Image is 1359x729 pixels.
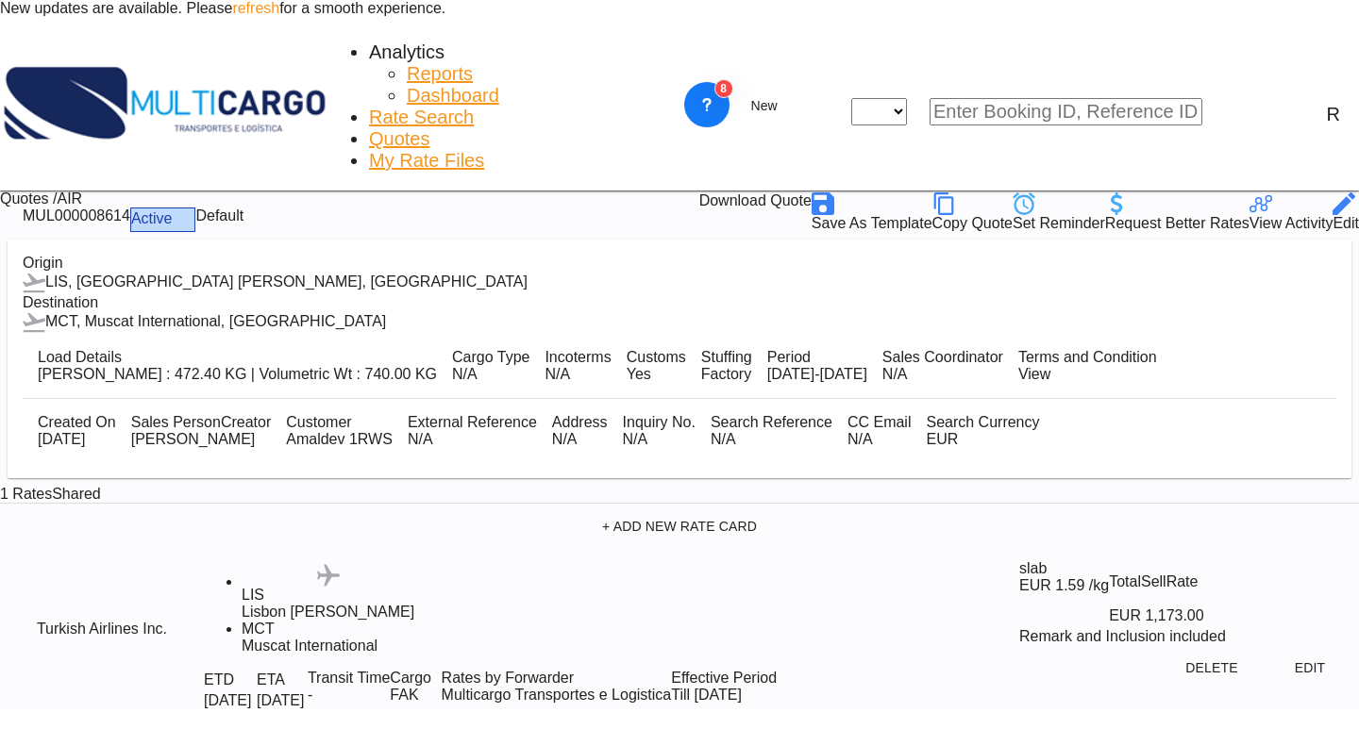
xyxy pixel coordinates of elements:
[407,85,499,107] a: Dashboard
[285,670,308,692] md-icon: Estimated Time Of Arrival
[545,349,611,366] div: Incoterms
[1109,605,1296,628] div: EUR 1,173.00
[671,687,742,703] span: Till [DATE]
[257,692,304,708] span: [DATE]
[907,101,930,124] md-icon: icon-chevron-down
[242,587,414,604] div: LIS
[408,414,537,431] div: External Reference
[847,414,912,431] div: CC Email
[545,366,570,383] div: N/A
[369,107,474,127] span: Rate Search
[131,431,272,448] div: Ricardo Macedo
[1267,102,1289,125] span: Help
[627,366,686,383] div: Yes
[23,207,130,232] div: MUL000008614
[442,687,672,704] div: Multicargo Transportes e Logistica
[1333,192,1359,232] div: Edit
[1225,101,1248,124] div: icon-magnify
[677,192,812,215] div: Download Quote
[442,687,672,703] span: Multicargo Transportes e Logistica
[677,192,812,215] div: Quote PDF is not available at this time
[1105,192,1250,232] div: Request Better Rates
[369,41,445,62] span: Analytics
[1202,101,1225,124] md-icon: icon-magnify
[130,207,196,232] div: Change Status Here
[242,621,414,638] div: MCT
[812,215,932,232] div: Save As Template
[390,687,418,703] span: FAK
[623,431,696,448] div: N/A
[1250,192,1334,232] div: View Activity
[358,431,393,447] span: RWS
[38,349,437,366] div: Load Details
[38,431,116,448] div: 29 Sep 2025
[204,692,251,708] span: [DATE]
[204,670,257,692] div: ETD
[172,208,194,231] md-icon: icon-chevron-down
[23,311,386,334] div: MCT, Muscat International, Europe
[1268,651,1351,685] button: Edit
[1019,628,1359,645] div: Remark and Inclusion included
[286,414,393,431] div: Customer
[882,366,1003,383] div: N/A
[1018,366,1157,383] div: View
[699,192,812,215] div: Download Quote
[1333,215,1359,232] div: Edit
[829,99,851,122] md-icon: icon-close
[221,414,271,430] span: Creator
[369,150,484,172] a: My Rate Files
[930,98,1202,125] input: Enter Booking ID, Reference ID, Order ID
[701,366,752,383] div: Factory Stuffing
[407,63,473,85] a: Reports
[242,604,414,621] div: Lisbon [PERSON_NAME]
[408,431,537,448] div: N/A
[671,670,777,687] div: Effective Period
[926,414,1039,431] div: Search Currency
[452,366,529,383] div: N/A
[1013,192,1105,232] div: Set Reminder
[23,255,1336,272] div: Origin
[1202,98,1225,125] span: icon-magnify
[317,564,340,587] md-icon: assets/icons/custom/roll-o-plane.svg
[1019,577,1109,594] div: EUR 1.59 /kg
[242,621,414,654] div: Port of Discharge Muscat International
[131,210,173,226] span: Active
[932,215,1013,232] div: Copy Quote
[452,349,529,366] div: Cargo Type
[767,366,867,383] div: 12 Oct 2025
[1250,215,1334,232] div: View Activity
[778,95,800,118] md-icon: icon-chevron-down
[369,41,445,63] div: Analytics
[407,85,499,106] span: Dashboard
[1327,104,1340,125] div: R
[729,98,800,113] span: New
[926,431,1039,448] div: EUR
[719,88,810,125] button: icon-plus 400-fgNewicon-chevron-down
[407,63,473,84] span: Reports
[442,670,672,687] div: Rates by Forwarder
[671,687,742,704] div: Till 12 Oct 2025
[369,107,474,128] a: Rate Search
[8,509,1351,543] button: + Add New Rate Card
[552,431,608,448] div: N/A
[767,349,867,366] div: Period
[1205,566,1288,600] button: Spot Rates are dynamic & can fluctuate with time
[369,128,429,150] a: Quotes
[1018,349,1157,366] div: Terms and Condition
[701,349,752,366] div: Stuffing
[1109,560,1296,605] div: Total Rate
[829,98,851,125] span: icon-close
[1105,215,1250,232] div: Request Better Rates
[308,687,390,704] div: -
[1141,573,1166,589] span: Sell
[932,192,1013,232] div: Copy Quote
[369,128,429,149] span: Quotes
[1019,560,1109,577] div: slab
[729,95,751,118] md-icon: icon-plus 400-fg
[1170,651,1253,685] button: Delete
[234,670,257,692] md-icon: Estimated Time Of Departure
[12,486,52,502] span: Rates
[38,366,437,383] div: [PERSON_NAME] : 472.40 KG | Volumetric Wt : 740.00 KG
